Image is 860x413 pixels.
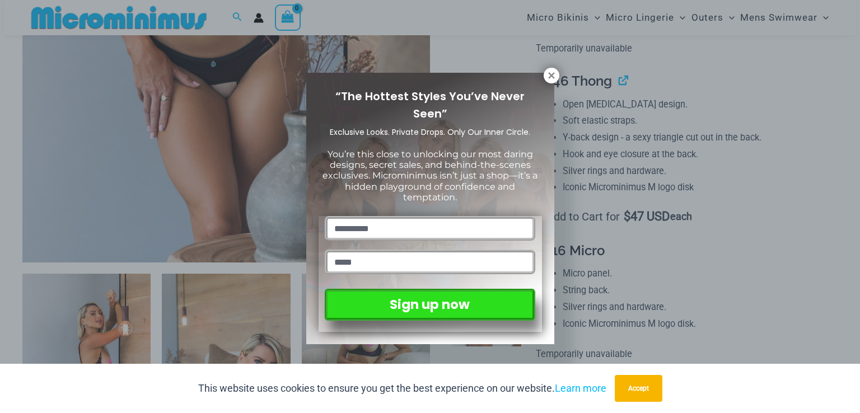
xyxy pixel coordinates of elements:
[325,289,535,321] button: Sign up now
[330,126,530,138] span: Exclusive Looks. Private Drops. Only Our Inner Circle.
[198,380,606,397] p: This website uses cookies to ensure you get the best experience on our website.
[322,149,537,203] span: You’re this close to unlocking our most daring designs, secret sales, and behind-the-scenes exclu...
[544,68,559,83] button: Close
[615,375,662,402] button: Accept
[555,382,606,394] a: Learn more
[335,88,525,121] span: “The Hottest Styles You’ve Never Seen”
